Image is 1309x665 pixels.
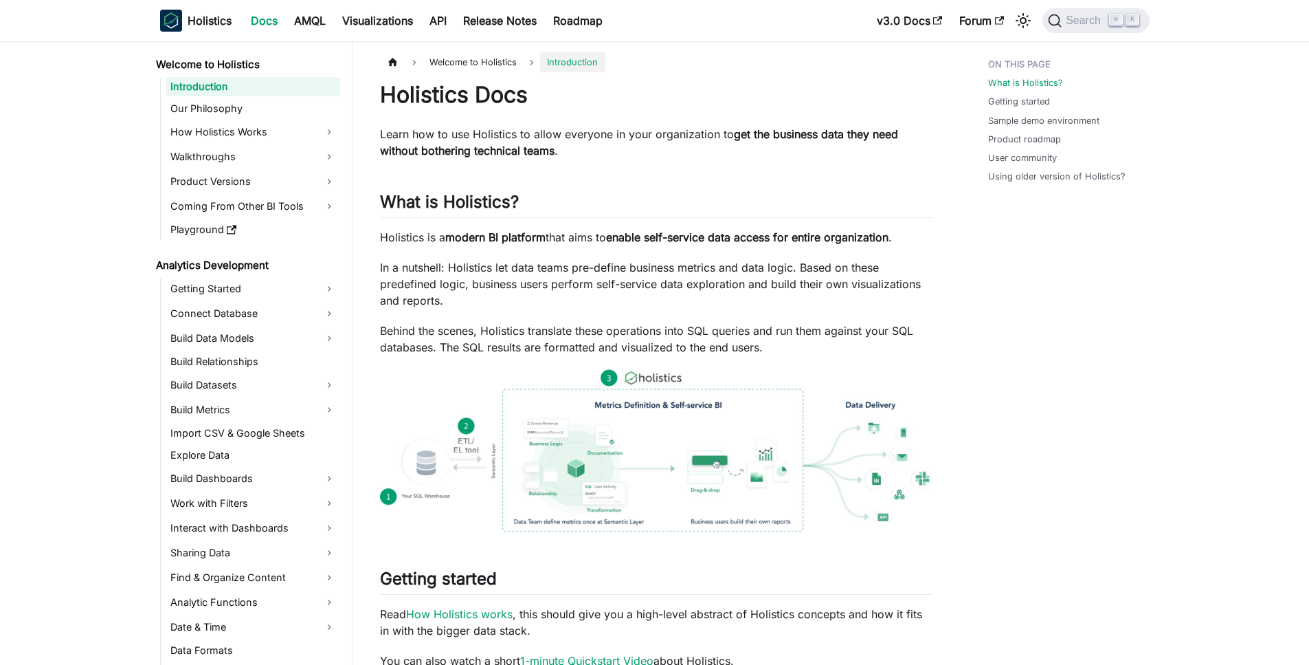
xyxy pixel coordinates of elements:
a: Build Metrics [166,399,340,421]
kbd: ⌘ [1109,14,1123,26]
a: Introduction [166,77,340,96]
a: AMQL [286,10,334,32]
h2: Getting started [380,569,933,595]
a: Interact with Dashboards [166,517,340,539]
a: User community [988,151,1057,164]
p: Read , this should give you a high-level abstract of Holistics concepts and how it fits in with t... [380,606,933,639]
a: HolisticsHolistics [160,10,232,32]
a: Release Notes [455,10,545,32]
kbd: K [1126,14,1139,26]
a: How Holistics works [406,607,513,621]
nav: Docs sidebar [146,41,353,665]
a: Import CSV & Google Sheets [166,424,340,443]
a: v3.0 Docs [869,10,951,32]
a: Product Versions [166,171,340,193]
a: Sample demo environment [988,114,1099,127]
span: Introduction [540,52,605,72]
a: Getting started [988,95,1050,108]
a: Build Datasets [166,374,340,396]
a: Walkthroughs [166,146,340,168]
button: Search (Command+K) [1042,8,1149,33]
a: Welcome to Holistics [152,55,340,74]
p: In a nutshell: Holistics let data teams pre-define business metrics and data logic. Based on thes... [380,259,933,309]
p: Holistics is a that aims to . [380,229,933,246]
nav: Breadcrumbs [380,52,933,72]
p: Behind the scenes, Holistics translate these operations into SQL queries and run them against you... [380,323,933,356]
a: Product roadmap [988,133,1061,146]
a: How Holistics Works [166,121,340,143]
a: Getting Started [166,278,340,300]
a: API [421,10,455,32]
p: Learn how to use Holistics to allow everyone in your organization to . [380,126,933,159]
a: Connect Database [166,303,340,325]
img: How Holistics fits in your Data Stack [380,369,933,532]
a: Roadmap [545,10,611,32]
a: Playground [166,220,340,239]
a: Coming From Other BI Tools [166,195,340,217]
a: Build Relationships [166,352,340,371]
span: Welcome to Holistics [423,52,524,72]
a: Date & Time [166,616,340,638]
h1: Holistics Docs [380,81,933,109]
a: Home page [380,52,406,72]
a: Build Dashboards [166,468,340,490]
img: Holistics [160,10,182,32]
a: Visualizations [334,10,421,32]
a: Docs [243,10,286,32]
span: Search [1062,14,1109,27]
a: Using older version of Holistics? [988,170,1126,183]
a: Our Philosophy [166,99,340,118]
button: Switch between dark and light mode (currently light mode) [1012,10,1034,32]
a: Forum [951,10,1012,32]
a: Work with Filters [166,492,340,514]
a: Explore Data [166,446,340,465]
strong: modern BI platform [445,230,546,244]
a: Analytic Functions [166,591,340,613]
h2: What is Holistics? [380,192,933,218]
a: Data Formats [166,641,340,660]
a: What is Holistics? [988,76,1063,89]
a: Sharing Data [166,542,340,564]
b: Holistics [188,12,232,29]
a: Build Data Models [166,327,340,349]
strong: enable self-service data access for entire organization [606,230,888,244]
a: Analytics Development [152,256,340,275]
a: Find & Organize Content [166,567,340,589]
